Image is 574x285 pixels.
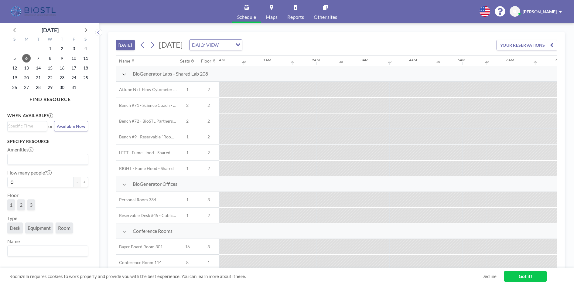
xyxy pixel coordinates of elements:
div: 12AM [215,58,225,62]
span: Sunday, October 26, 2025 [10,83,19,92]
span: 1 [177,197,198,202]
span: or [48,123,53,129]
label: Floor [7,192,19,198]
div: Search for option [190,40,242,50]
label: Amenities [7,147,33,153]
span: 3 [198,197,219,202]
span: Friday, October 10, 2025 [70,54,78,63]
span: Available Now [57,124,85,129]
span: Thursday, October 16, 2025 [58,64,66,72]
span: 2 [198,87,219,92]
a: Decline [481,273,497,279]
span: 1 [10,202,12,208]
div: S [9,36,21,44]
span: Conference Room 114 [116,260,162,265]
span: Wednesday, October 15, 2025 [46,64,54,72]
div: S [80,36,91,44]
span: Bench #72 - BioSTL Partnerships & Apprenticeships Bench [116,118,177,124]
input: Search for option [8,123,43,129]
div: 6AM [506,58,514,62]
span: Sunday, October 5, 2025 [10,54,19,63]
span: Tuesday, October 7, 2025 [34,54,43,63]
div: Floor [201,58,211,64]
img: organization-logo [10,5,58,18]
span: [DATE] [159,40,183,49]
span: 3 [30,202,32,208]
div: 4AM [409,58,417,62]
span: Desk [10,225,20,231]
label: Name [7,238,20,244]
span: Conference Rooms [133,228,173,234]
div: 30 [485,60,489,64]
span: Sunday, October 12, 2025 [10,64,19,72]
div: F [68,36,80,44]
div: Name [119,58,130,64]
span: SL [513,9,517,14]
span: LEFT - Fume Hood - Shared [116,150,170,155]
span: Wednesday, October 8, 2025 [46,54,54,63]
div: 7AM [555,58,563,62]
span: Tuesday, October 28, 2025 [34,83,43,92]
div: 30 [339,60,343,64]
span: Wednesday, October 1, 2025 [46,44,54,53]
span: 1 [177,166,198,171]
span: Maps [266,15,278,19]
span: Monday, October 20, 2025 [22,73,31,82]
span: Room [58,225,70,231]
span: Friday, October 31, 2025 [70,83,78,92]
input: Search for option [8,155,84,163]
span: Roomzilla requires cookies to work properly and provide you with the best experience. You can lea... [9,273,481,279]
span: DAILY VIEW [191,41,220,49]
span: Schedule [237,15,256,19]
span: Reservable Desk #45 - Cubicle Area (Office 206) [116,213,177,218]
div: [DATE] [42,26,59,34]
span: Wednesday, October 22, 2025 [46,73,54,82]
span: Thursday, October 2, 2025 [58,44,66,53]
a: Got it! [504,271,547,282]
span: Bench #9 - Reservable "RoomZilla" Bench [116,134,177,140]
span: 2 [198,150,219,155]
span: Thursday, October 9, 2025 [58,54,66,63]
a: here. [235,273,246,279]
span: Bayer Board Room 301 [116,244,163,249]
div: W [44,36,56,44]
span: Tuesday, October 21, 2025 [34,73,43,82]
span: 2 [198,213,219,218]
span: 8 [177,260,198,265]
span: Thursday, October 30, 2025 [58,83,66,92]
div: M [21,36,32,44]
div: T [32,36,44,44]
input: Search for option [8,247,84,255]
span: Other sites [314,15,337,19]
label: How many people? [7,170,52,176]
div: 3AM [360,58,368,62]
div: Seats [180,58,190,64]
div: 2AM [312,58,320,62]
span: Attune NxT Flow Cytometer - Bench #25 [116,87,177,92]
span: Friday, October 17, 2025 [70,64,78,72]
span: [PERSON_NAME] [523,9,557,14]
h4: FIND RESOURCE [7,94,93,102]
span: Saturday, October 11, 2025 [81,54,90,63]
div: Search for option [8,121,47,131]
button: - [73,177,81,187]
div: 30 [436,60,440,64]
span: 2 [198,134,219,140]
span: 3 [198,244,219,249]
span: Equipment [28,225,51,231]
button: YOUR RESERVATIONS [497,40,557,50]
span: Monday, October 27, 2025 [22,83,31,92]
span: Saturday, October 4, 2025 [81,44,90,53]
span: Saturday, October 18, 2025 [81,64,90,72]
div: 30 [242,60,246,64]
div: 30 [291,60,294,64]
span: 2 [20,202,22,208]
span: Friday, October 24, 2025 [70,73,78,82]
span: RIGHT - Fume Hood - Shared [116,166,174,171]
div: 30 [388,60,391,64]
div: Search for option [8,154,88,165]
button: + [81,177,88,187]
span: 1 [177,213,198,218]
span: 1 [177,87,198,92]
span: Monday, October 13, 2025 [22,64,31,72]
